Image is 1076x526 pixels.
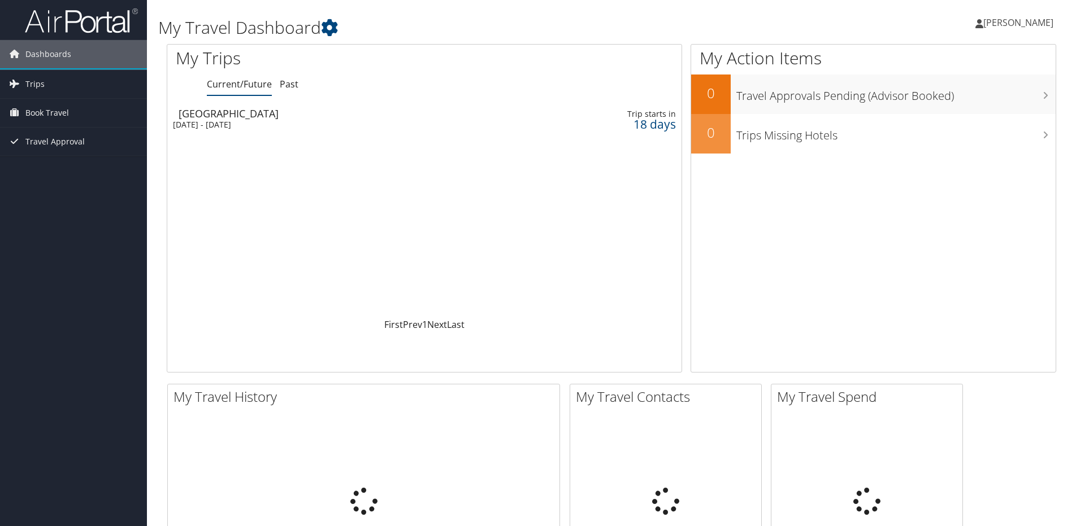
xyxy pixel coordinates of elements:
[25,40,71,68] span: Dashboards
[280,78,298,90] a: Past
[25,70,45,98] span: Trips
[384,318,403,331] a: First
[158,16,762,40] h1: My Travel Dashboard
[403,318,422,331] a: Prev
[566,109,675,119] div: Trip starts in
[576,387,761,406] h2: My Travel Contacts
[566,119,675,129] div: 18 days
[176,46,459,70] h1: My Trips
[422,318,427,331] a: 1
[983,16,1053,29] span: [PERSON_NAME]
[179,108,505,119] div: [GEOGRAPHIC_DATA]
[691,123,731,142] h2: 0
[173,120,500,130] div: [DATE] - [DATE]
[173,387,559,406] h2: My Travel History
[427,318,447,331] a: Next
[736,82,1056,104] h3: Travel Approvals Pending (Advisor Booked)
[777,387,962,406] h2: My Travel Spend
[975,6,1065,40] a: [PERSON_NAME]
[691,74,1056,114] a: 0Travel Approvals Pending (Advisor Booked)
[25,7,138,34] img: airportal-logo.png
[447,318,465,331] a: Last
[691,46,1056,70] h1: My Action Items
[207,78,272,90] a: Current/Future
[25,99,69,127] span: Book Travel
[736,122,1056,143] h3: Trips Missing Hotels
[691,84,731,103] h2: 0
[25,128,85,156] span: Travel Approval
[691,114,1056,154] a: 0Trips Missing Hotels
